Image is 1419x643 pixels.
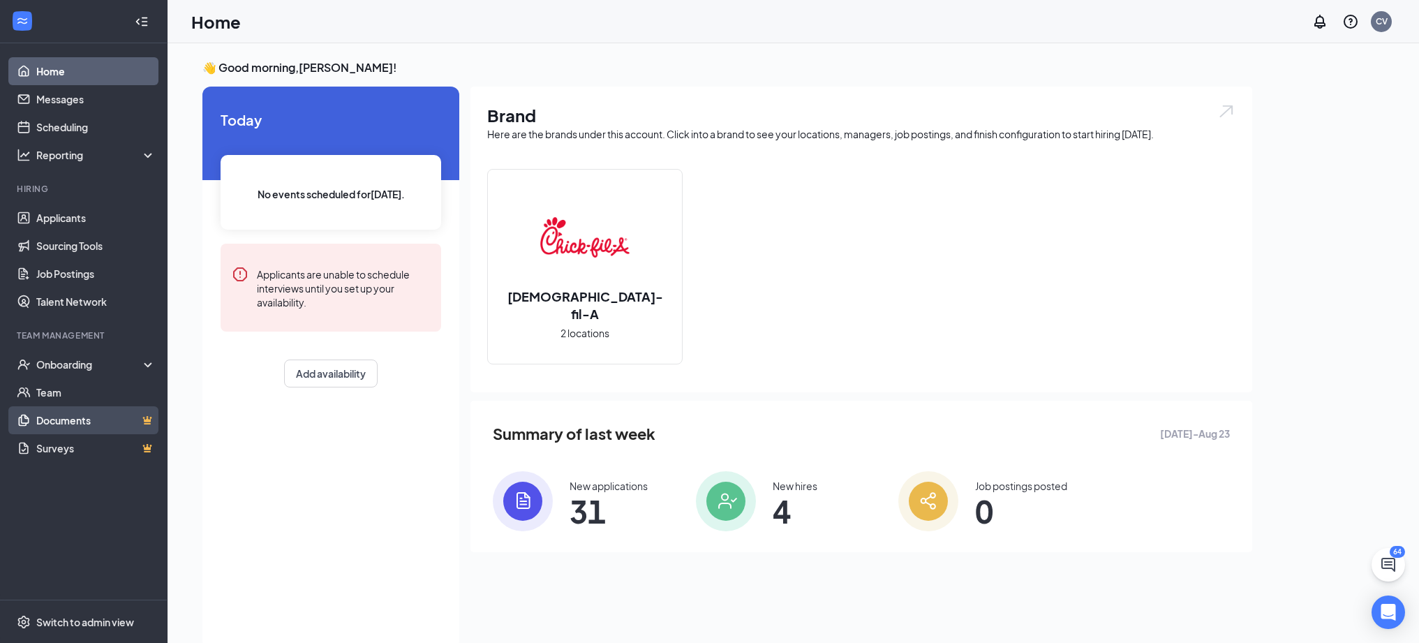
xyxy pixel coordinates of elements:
[570,498,648,524] span: 31
[1390,546,1405,558] div: 64
[36,148,156,162] div: Reporting
[493,471,553,531] img: icon
[36,615,134,629] div: Switch to admin view
[488,288,682,323] h2: [DEMOGRAPHIC_DATA]-fil-A
[1372,548,1405,582] button: ChatActive
[773,498,817,524] span: 4
[560,325,609,341] span: 2 locations
[17,183,153,195] div: Hiring
[36,378,156,406] a: Team
[1342,13,1359,30] svg: QuestionInfo
[773,479,817,493] div: New hires
[17,330,153,341] div: Team Management
[696,471,756,531] img: icon
[1376,15,1388,27] div: CV
[1217,103,1235,119] img: open.6027fd2a22e1237b5b06.svg
[221,109,441,131] span: Today
[570,479,648,493] div: New applications
[36,357,144,371] div: Onboarding
[36,113,156,141] a: Scheduling
[284,360,378,387] button: Add availability
[191,10,241,34] h1: Home
[898,471,958,531] img: icon
[257,266,430,309] div: Applicants are unable to schedule interviews until you set up your availability.
[258,186,405,202] span: No events scheduled for [DATE] .
[17,148,31,162] svg: Analysis
[36,232,156,260] a: Sourcing Tools
[17,357,31,371] svg: UserCheck
[232,266,248,283] svg: Error
[36,406,156,434] a: DocumentsCrown
[1160,426,1230,441] span: [DATE] - Aug 23
[36,260,156,288] a: Job Postings
[36,85,156,113] a: Messages
[493,422,655,446] span: Summary of last week
[487,127,1235,141] div: Here are the brands under this account. Click into a brand to see your locations, managers, job p...
[15,14,29,28] svg: WorkstreamLogo
[1372,596,1405,629] div: Open Intercom Messenger
[975,498,1067,524] span: 0
[36,288,156,316] a: Talent Network
[36,434,156,462] a: SurveysCrown
[1312,13,1328,30] svg: Notifications
[487,103,1235,127] h1: Brand
[540,193,630,282] img: Chick-fil-A
[135,15,149,29] svg: Collapse
[202,60,1252,75] h3: 👋 Good morning, [PERSON_NAME] !
[36,204,156,232] a: Applicants
[36,57,156,85] a: Home
[975,479,1067,493] div: Job postings posted
[17,615,31,629] svg: Settings
[1380,556,1397,573] svg: ChatActive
